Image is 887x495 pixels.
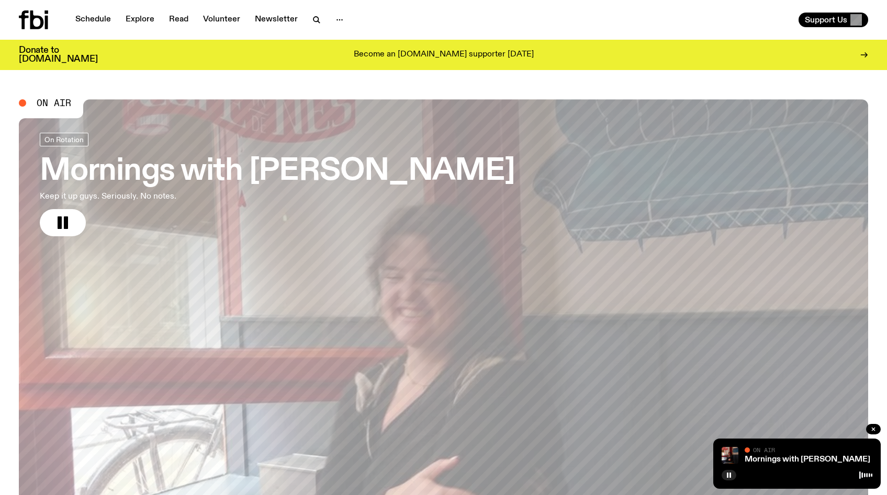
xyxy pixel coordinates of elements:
a: Mornings with [PERSON_NAME]Keep it up guys. Seriously. No notes. [40,133,515,236]
a: Schedule [69,13,117,27]
h3: Mornings with [PERSON_NAME] [40,157,515,186]
span: On Air [753,446,775,453]
span: Support Us [805,15,847,25]
span: On Air [37,98,71,108]
p: Become an [DOMAIN_NAME] supporter [DATE] [354,50,534,60]
a: Explore [119,13,161,27]
a: Read [163,13,195,27]
button: Support Us [799,13,868,27]
span: On Rotation [44,135,84,143]
a: Volunteer [197,13,246,27]
h3: Donate to [DOMAIN_NAME] [19,46,98,64]
p: Keep it up guys. Seriously. No notes. [40,190,308,203]
a: Mornings with [PERSON_NAME] [745,455,870,464]
a: Newsletter [249,13,304,27]
a: On Rotation [40,133,88,146]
